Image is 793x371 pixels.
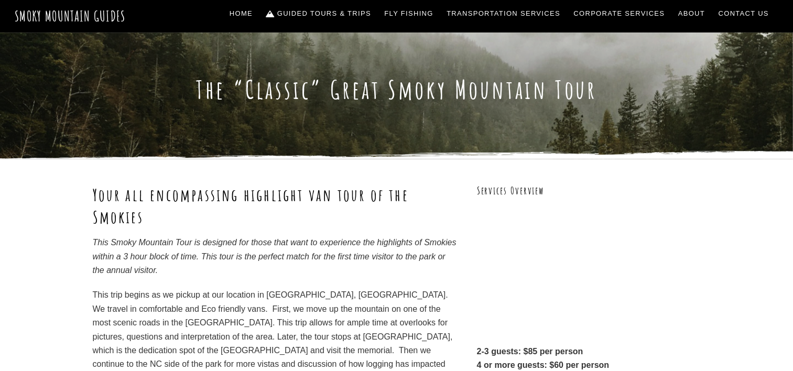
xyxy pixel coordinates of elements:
[15,7,126,25] a: Smoky Mountain Guides
[477,184,701,198] h3: Services Overview
[714,3,773,25] a: Contact Us
[442,3,564,25] a: Transportation Services
[570,3,669,25] a: Corporate Services
[477,347,583,356] strong: 2-3 guests: $85 per person
[225,3,257,25] a: Home
[93,74,701,105] h1: The “Classic” Great Smoky Mountain Tour
[262,3,375,25] a: Guided Tours & Trips
[93,238,457,275] em: This Smoky Mountain Tour is designed for those that want to experience the highlights of Smokies ...
[674,3,709,25] a: About
[93,184,409,227] strong: Your all encompassing highlight van tour of the Smokies
[381,3,438,25] a: Fly Fishing
[477,361,610,369] strong: 4 or more guests: $60 per person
